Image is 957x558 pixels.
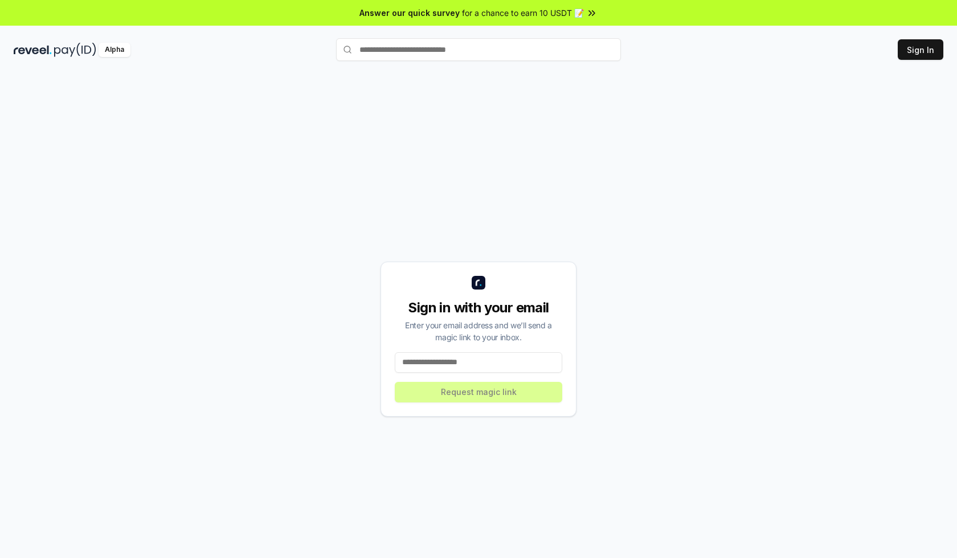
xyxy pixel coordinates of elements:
[462,7,584,19] span: for a chance to earn 10 USDT 📝
[99,43,130,57] div: Alpha
[395,319,562,343] div: Enter your email address and we’ll send a magic link to your inbox.
[14,43,52,57] img: reveel_dark
[395,299,562,317] div: Sign in with your email
[54,43,96,57] img: pay_id
[359,7,460,19] span: Answer our quick survey
[472,276,485,290] img: logo_small
[898,39,943,60] button: Sign In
